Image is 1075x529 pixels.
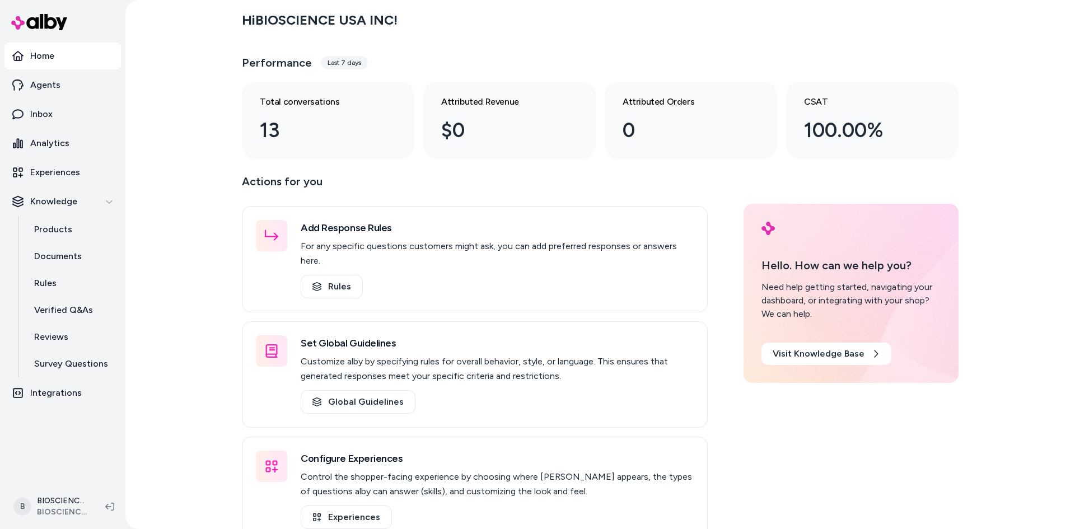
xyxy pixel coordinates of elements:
div: 100.00% [804,115,923,146]
p: For any specific questions customers might ask, you can add preferred responses or answers here. [301,239,694,268]
p: Inbox [30,107,53,121]
a: Attributed Orders 0 [605,82,777,159]
a: Total conversations 13 [242,82,414,159]
button: Knowledge [4,188,121,215]
h3: Set Global Guidelines [301,335,694,351]
a: Integrations [4,380,121,406]
a: Experiences [301,505,392,529]
a: Reviews [23,324,121,350]
a: Verified Q&As [23,297,121,324]
p: Home [30,49,54,63]
img: alby Logo [761,222,775,235]
h2: Hi BIOSCIENCE USA INC ! [242,12,398,29]
h3: Add Response Rules [301,220,694,236]
a: Experiences [4,159,121,186]
a: Attributed Revenue $0 [423,82,596,159]
a: Inbox [4,101,121,128]
p: Knowledge [30,195,77,208]
a: Survey Questions [23,350,121,377]
p: Verified Q&As [34,303,93,317]
p: Rules [34,277,57,290]
p: Experiences [30,166,80,179]
a: Analytics [4,130,121,157]
div: 13 [260,115,378,146]
h3: Attributed Revenue [441,95,560,109]
p: Analytics [30,137,69,150]
h3: CSAT [804,95,923,109]
h3: Total conversations [260,95,378,109]
p: Hello. How can we help you? [761,257,941,274]
a: Agents [4,72,121,99]
button: BBIOSCIENCE USA INC ShopifyBIOSCIENCE USA INC [7,489,96,525]
div: 0 [623,115,741,146]
p: Customize alby by specifying rules for overall behavior, style, or language. This ensures that ge... [301,354,694,383]
p: Products [34,223,72,236]
h3: Attributed Orders [623,95,741,109]
div: Last 7 days [321,56,368,69]
p: Integrations [30,386,82,400]
p: Control the shopper-facing experience by choosing where [PERSON_NAME] appears, the types of quest... [301,470,694,499]
a: Home [4,43,121,69]
p: Documents [34,250,82,263]
h3: Configure Experiences [301,451,694,466]
div: Need help getting started, navigating your dashboard, or integrating with your shop? We can help. [761,280,941,321]
a: CSAT 100.00% [786,82,959,159]
img: alby Logo [11,14,67,30]
a: Rules [301,275,363,298]
p: BIOSCIENCE USA INC Shopify [37,495,87,507]
span: B [13,498,31,516]
p: Survey Questions [34,357,108,371]
a: Visit Knowledge Base [761,343,891,365]
h3: Performance [242,55,312,71]
p: Actions for you [242,172,708,199]
p: Agents [30,78,60,92]
p: Reviews [34,330,68,344]
a: Global Guidelines [301,390,415,414]
a: Documents [23,243,121,270]
div: $0 [441,115,560,146]
span: BIOSCIENCE USA INC [37,507,87,518]
a: Products [23,216,121,243]
a: Rules [23,270,121,297]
